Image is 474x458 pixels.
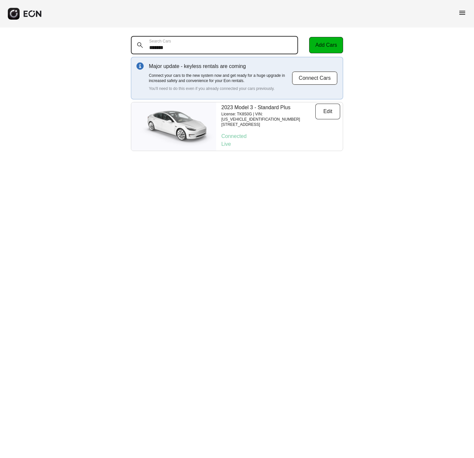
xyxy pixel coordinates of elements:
p: You'll need to do this even if you already connected your cars previously. [149,86,292,91]
p: Major update - keyless rentals are coming [149,62,292,70]
img: car [131,105,216,148]
p: Live [221,140,340,148]
p: Connected [221,132,340,140]
p: License: TK8S0G | VIN: [US_VEHICLE_IDENTIFICATION_NUMBER] [221,111,315,122]
button: Edit [315,104,340,119]
button: Add Cars [309,37,343,53]
p: 2023 Model 3 - Standard Plus [221,104,315,111]
button: Connect Cars [292,71,338,85]
label: Search Cars [149,39,171,44]
p: [STREET_ADDRESS] [221,122,315,127]
img: info [136,62,144,70]
p: Connect your cars to the new system now and get ready for a huge upgrade in increased safety and ... [149,73,292,83]
span: menu [458,9,466,17]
